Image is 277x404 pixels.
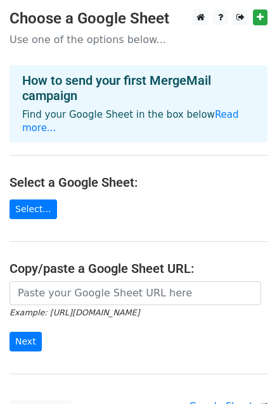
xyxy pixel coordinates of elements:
[22,108,255,135] p: Find your Google Sheet in the box below
[10,332,42,351] input: Next
[10,308,139,317] small: Example: [URL][DOMAIN_NAME]
[10,281,261,305] input: Paste your Google Sheet URL here
[10,175,267,190] h4: Select a Google Sheet:
[10,9,267,28] h3: Choose a Google Sheet
[22,73,255,103] h4: How to send your first MergeMail campaign
[10,199,57,219] a: Select...
[10,261,267,276] h4: Copy/paste a Google Sheet URL:
[10,33,267,46] p: Use one of the options below...
[22,109,239,134] a: Read more...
